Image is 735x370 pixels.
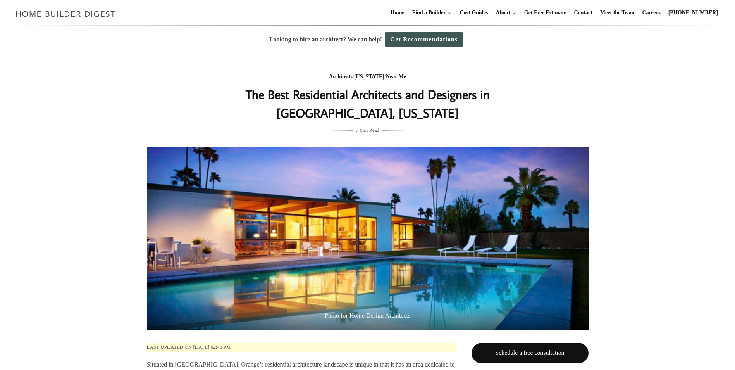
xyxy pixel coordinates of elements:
a: Schedule a free consultation [472,343,589,363]
a: Contact [571,0,595,25]
a: Meet the Team [597,0,638,25]
a: Get Recommendations [385,32,463,47]
p: Last updated on [DATE] 02:40 pm [147,343,456,352]
span: Photo for Home Design Architects [147,304,589,330]
a: Cost Guides [457,0,491,25]
a: Architects [329,74,353,80]
a: [US_STATE] [354,74,384,80]
img: Home Builder Digest [12,6,119,21]
a: Get Free Estimate [521,0,570,25]
a: Find a Builder [409,0,446,25]
a: [PHONE_NUMBER] [665,0,721,25]
h1: The Best Residential Architects and Designers in [GEOGRAPHIC_DATA], [US_STATE] [213,85,522,122]
a: About [492,0,510,25]
div: / / [213,72,522,82]
a: Careers [639,0,664,25]
a: Near Me [386,74,406,80]
a: Home [387,0,408,25]
span: 7 Min Read [356,126,379,135]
